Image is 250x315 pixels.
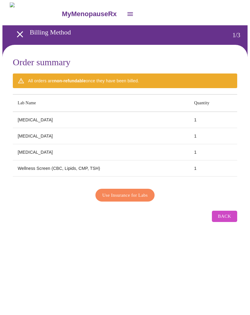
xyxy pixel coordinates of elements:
[102,191,148,199] span: Use Insurance for Labs
[13,57,237,67] h3: Order summary
[212,211,237,222] button: Back
[189,112,237,128] td: 1
[28,75,139,86] div: All orders are once they have been billed.
[13,160,189,177] td: Wellness Screen (CBC, Lipids, CMP, TSH)
[189,160,237,177] td: 1
[13,112,189,128] td: [MEDICAL_DATA]
[10,2,61,25] img: MyMenopauseRx Logo
[232,32,240,39] h3: 1 / 3
[218,212,231,220] span: Back
[54,78,86,83] strong: non-refundable
[62,10,117,18] h3: MyMenopauseRx
[95,189,155,202] button: Use Insurance for Labs
[30,28,208,36] h3: Billing Method
[11,25,29,43] button: open drawer
[13,144,189,160] td: [MEDICAL_DATA]
[13,128,189,144] td: [MEDICAL_DATA]
[189,95,237,112] th: Quantity
[189,128,237,144] td: 1
[13,95,189,112] th: Lab Name
[189,144,237,160] td: 1
[61,3,123,25] a: MyMenopauseRx
[123,7,137,21] button: open drawer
